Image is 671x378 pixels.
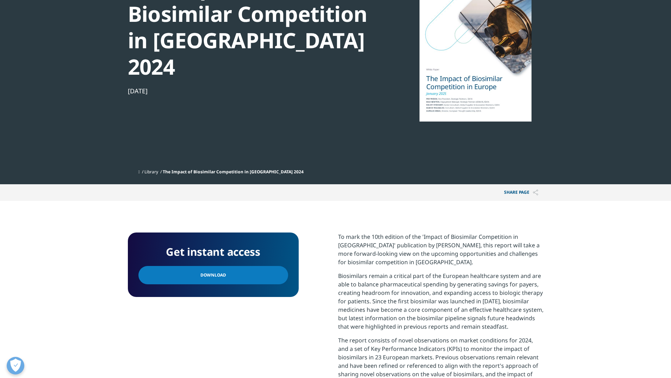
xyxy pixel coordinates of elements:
h4: Get instant access [138,243,288,261]
p: Biosimilars remain a critical part of the European healthcare system and are able to balance phar... [338,272,543,336]
div: [DATE] [128,87,369,95]
button: Share PAGEShare PAGE [499,184,543,201]
span: Download [200,271,226,279]
img: Share PAGE [533,190,538,196]
a: Library [144,169,158,175]
span: The Impact of Biosimilar Competition in [GEOGRAPHIC_DATA] 2024 [163,169,304,175]
a: Download [138,266,288,284]
button: Open Preferences [7,357,24,374]
p: To mark the 10th edition of the 'Impact of Biosimilar Competition in [GEOGRAPHIC_DATA]' publicati... [338,233,543,272]
p: Share PAGE [499,184,543,201]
